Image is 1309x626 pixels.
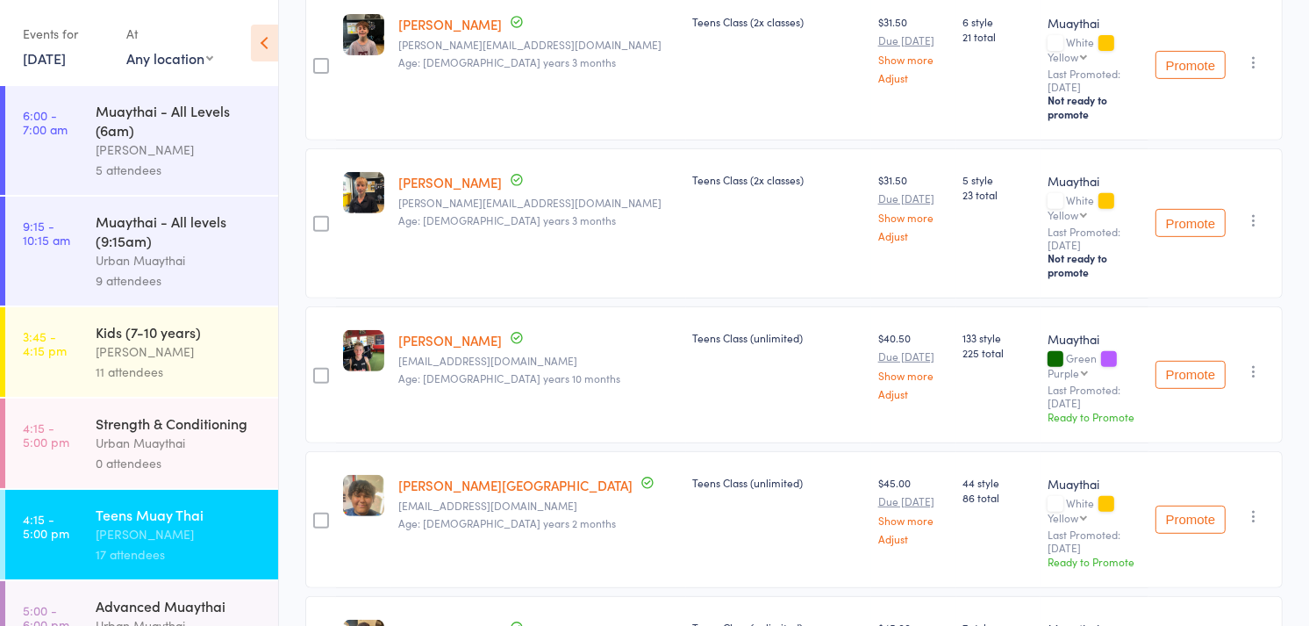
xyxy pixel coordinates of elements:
div: Teens Class (unlimited) [693,330,864,345]
div: Any location [126,48,213,68]
small: Due [DATE] [878,34,949,47]
div: Muaythai [1048,330,1141,348]
div: 0 attendees [96,453,263,473]
small: jessfinn85@gmail.com [398,500,679,512]
div: Urban Muaythai [96,433,263,453]
span: 23 total [963,187,1034,202]
time: 3:45 - 4:15 pm [23,329,67,357]
small: Due [DATE] [878,495,949,507]
div: Yellow [1048,209,1078,220]
div: Muaythai - All Levels (6am) [96,101,263,140]
a: [PERSON_NAME] [398,173,502,191]
a: [PERSON_NAME] [398,331,502,349]
span: 21 total [963,29,1034,44]
a: Adjust [878,72,949,83]
small: Last Promoted: [DATE] [1048,529,1141,554]
span: 6 style [963,14,1034,29]
a: Adjust [878,230,949,241]
div: Muaythai [1048,14,1141,32]
div: [PERSON_NAME] [96,342,263,362]
time: 4:15 - 5:00 pm [23,512,69,540]
div: White [1048,194,1141,220]
div: 5 attendees [96,160,263,180]
div: Urban Muaythai [96,250,263,270]
a: [PERSON_NAME][GEOGRAPHIC_DATA] [398,476,633,494]
div: At [126,19,213,48]
div: Muaythai [1048,172,1141,190]
div: Purple [1048,367,1079,378]
div: Teens Class (unlimited) [693,475,864,490]
small: Due [DATE] [878,350,949,363]
a: 4:15 -5:00 pmStrength & ConditioningUrban Muaythai0 attendees [5,399,278,488]
small: nathan@coburnaftermarket.com.au [398,197,679,209]
div: Kids (7-10 years) [96,322,263,342]
small: Last Promoted: [DATE] [1048,68,1141,93]
a: [DATE] [23,48,66,68]
div: Ready to Promote [1048,409,1141,424]
span: 5 style [963,172,1034,187]
a: Adjust [878,388,949,399]
div: $45.00 [878,475,949,544]
small: megankaywilcox@gmail.com [398,355,679,367]
div: White [1048,497,1141,523]
img: image1679896376.png [343,330,384,371]
div: Teens Class (2x classes) [693,14,864,29]
div: Advanced Muaythai [96,596,263,615]
div: Teens Muay Thai [96,505,263,524]
div: Not ready to promote [1048,251,1141,279]
small: Due [DATE] [878,192,949,205]
div: Not ready to promote [1048,93,1141,121]
div: [PERSON_NAME] [96,524,263,544]
a: 6:00 -7:00 amMuaythai - All Levels (6am)[PERSON_NAME]5 attendees [5,86,278,195]
div: Events for [23,19,109,48]
a: 9:15 -10:15 amMuaythai - All levels (9:15am)Urban Muaythai9 attendees [5,197,278,306]
div: Strength & Conditioning [96,414,263,433]
span: 44 style [963,475,1034,490]
span: 86 total [963,490,1034,505]
a: Show more [878,54,949,65]
img: image1743572959.png [343,14,384,55]
div: $40.50 [878,330,949,399]
div: Teens Class (2x classes) [693,172,864,187]
button: Promote [1155,51,1226,79]
div: 9 attendees [96,270,263,291]
div: $31.50 [878,172,949,241]
div: Muaythai - All levels (9:15am) [96,212,263,250]
div: Green [1048,352,1141,378]
span: Age: [DEMOGRAPHIC_DATA] years 2 months [398,515,616,530]
time: 4:15 - 5:00 pm [23,421,69,449]
span: Age: [DEMOGRAPHIC_DATA] years 10 months [398,371,620,385]
span: 133 style [963,330,1034,345]
a: Show more [878,370,949,381]
time: 9:15 - 10:15 am [23,219,70,247]
a: [PERSON_NAME] [398,15,502,33]
div: Muaythai [1048,475,1141,493]
div: 11 attendees [96,362,263,382]
a: 3:45 -4:15 pmKids (7-10 years)[PERSON_NAME]11 attendees [5,307,278,397]
small: nathan@coburnaftermarket.com.au [398,39,679,51]
div: White [1048,36,1141,62]
span: 225 total [963,345,1034,360]
div: [PERSON_NAME] [96,140,263,160]
span: Age: [DEMOGRAPHIC_DATA] years 3 months [398,54,616,69]
a: Adjust [878,533,949,544]
div: $31.50 [878,14,949,83]
div: Yellow [1048,512,1078,523]
div: 17 attendees [96,544,263,565]
a: Show more [878,212,949,223]
a: 4:15 -5:00 pmTeens Muay Thai[PERSON_NAME]17 attendees [5,490,278,579]
a: Show more [878,514,949,526]
div: Ready to Promote [1048,554,1141,569]
small: Last Promoted: [DATE] [1048,226,1141,251]
button: Promote [1155,209,1226,237]
img: image1707818041.png [343,475,384,516]
small: Last Promoted: [DATE] [1048,384,1141,409]
span: Age: [DEMOGRAPHIC_DATA] years 3 months [398,212,616,227]
time: 6:00 - 7:00 am [23,108,68,136]
img: image1743572994.png [343,172,384,213]
div: Yellow [1048,51,1078,62]
button: Promote [1155,506,1226,534]
button: Promote [1155,361,1226,389]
